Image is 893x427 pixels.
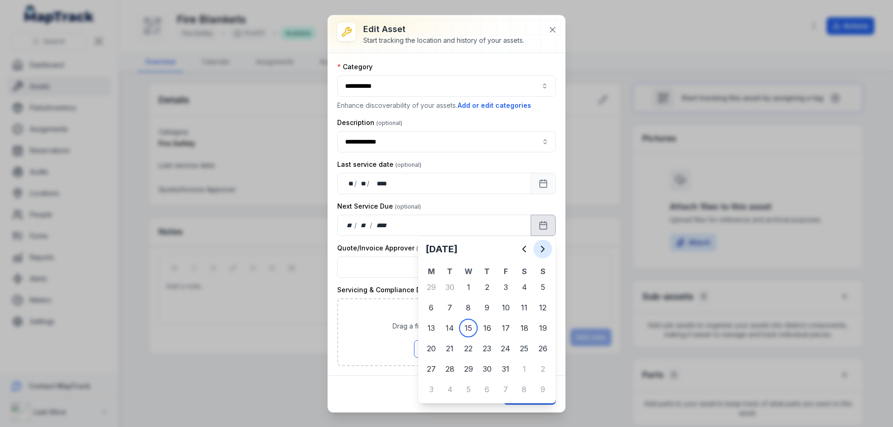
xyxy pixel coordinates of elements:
div: day, [345,179,354,188]
button: Browse Files [414,340,479,358]
div: Saturday 25 October 2025 [515,339,533,358]
div: Thursday 9 October 2025 [478,298,496,317]
div: Monday 6 October 2025 [422,298,440,317]
div: 21 [440,339,459,358]
div: Calendar [422,240,552,400]
div: Monday 3 November 2025 [422,380,440,399]
th: S [515,266,533,277]
div: 30 [478,360,496,378]
div: 30 [440,278,459,296]
div: 1 [459,278,478,296]
div: Wednesday 29 October 2025 [459,360,478,378]
label: Category [337,62,373,72]
div: 10 [496,298,515,317]
button: Next [533,240,552,258]
div: 14 [440,319,459,337]
button: Previous [515,240,533,258]
div: Thursday 23 October 2025 [478,339,496,358]
div: Sunday 19 October 2025 [533,319,552,337]
div: year, [373,221,390,230]
div: 19 [533,319,552,337]
div: Friday 7 November 2025 [496,380,515,399]
div: Saturday 8 November 2025 [515,380,533,399]
div: Sunday 2 November 2025 [533,360,552,378]
div: Friday 10 October 2025 [496,298,515,317]
label: Servicing & Compliance Docs [337,285,460,295]
div: Monday 27 October 2025 [422,360,440,378]
div: 23 [478,339,496,358]
div: 5 [533,278,552,296]
div: year, [370,179,388,188]
div: / [354,221,358,230]
div: Saturday 18 October 2025 [515,319,533,337]
div: 4 [440,380,459,399]
div: day, [345,221,354,230]
div: month, [358,221,370,230]
div: 1 [515,360,533,378]
div: 6 [422,298,440,317]
div: month, [358,179,367,188]
div: Wednesday 5 November 2025 [459,380,478,399]
div: 20 [422,339,440,358]
div: Monday 20 October 2025 [422,339,440,358]
label: Quote/Invoice Approver [337,243,442,253]
div: Tuesday 30 September 2025 [440,278,459,296]
div: 22 [459,339,478,358]
button: Add or edit categories [457,100,532,111]
div: Saturday 11 October 2025 [515,298,533,317]
th: W [459,266,478,277]
label: Description [337,118,402,127]
div: 29 [422,278,440,296]
div: 6 [478,380,496,399]
div: October 2025 [422,240,552,400]
div: 13 [422,319,440,337]
label: Last service date [337,160,421,169]
div: Tuesday 4 November 2025 [440,380,459,399]
div: 3 [496,278,515,296]
div: 7 [496,380,515,399]
table: October 2025 [422,266,552,400]
div: Wednesday 1 October 2025 [459,278,478,296]
div: 2 [533,360,552,378]
div: Sunday 9 November 2025 [533,380,552,399]
input: asset-edit:description-label [337,131,556,152]
div: Thursday 2 October 2025 [478,278,496,296]
div: Tuesday 28 October 2025 [440,360,459,378]
div: Thursday 6 November 2025 [478,380,496,399]
button: Calendar [531,173,556,194]
div: 8 [459,298,478,317]
div: 3 [422,380,440,399]
th: F [496,266,515,277]
div: 18 [515,319,533,337]
div: / [367,179,370,188]
div: 26 [533,339,552,358]
th: T [478,266,496,277]
div: Sunday 5 October 2025 [533,278,552,296]
th: M [422,266,440,277]
h3: Edit asset [363,23,524,36]
div: Wednesday 22 October 2025 [459,339,478,358]
div: Monday 13 October 2025 [422,319,440,337]
div: Today, Wednesday 15 October 2025 [459,319,478,337]
div: Saturday 1 November 2025 [515,360,533,378]
div: Friday 31 October 2025 [496,360,515,378]
div: 24 [496,339,515,358]
div: Tuesday 21 October 2025 [440,339,459,358]
th: T [440,266,459,277]
div: 12 [533,298,552,317]
div: 17 [496,319,515,337]
div: 8 [515,380,533,399]
div: 28 [440,360,459,378]
h2: [DATE] [426,243,515,256]
div: 25 [515,339,533,358]
span: Drag a file here, or click to browse. [393,322,501,331]
div: 15 [459,319,478,337]
div: Friday 17 October 2025 [496,319,515,337]
p: Enhance discoverability of your assets. [337,100,556,111]
div: / [354,179,358,188]
div: Tuesday 14 October 2025 [440,319,459,337]
div: Sunday 26 October 2025 [533,339,552,358]
div: Thursday 30 October 2025 [478,360,496,378]
div: Tuesday 7 October 2025 [440,298,459,317]
div: 27 [422,360,440,378]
